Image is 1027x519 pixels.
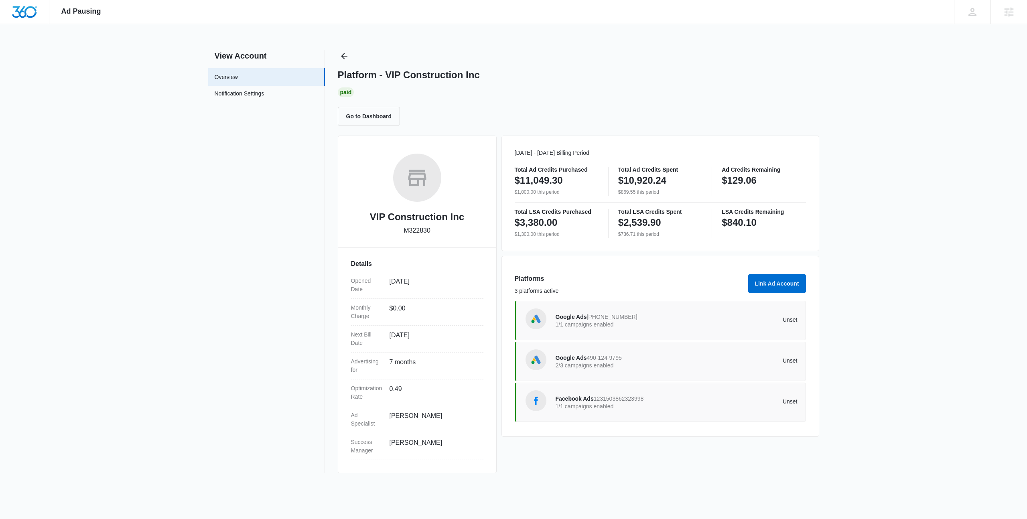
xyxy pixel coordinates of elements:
p: 1/1 campaigns enabled [556,403,677,409]
p: $736.71 this period [618,231,702,238]
dt: Monthly Charge [351,304,383,320]
dt: Advertising for [351,357,383,374]
div: Advertising for7 months [351,353,483,379]
div: Success Manager[PERSON_NAME] [351,433,483,460]
dd: 7 months [390,357,477,374]
span: [PHONE_NUMBER] [587,314,637,320]
h3: Details [351,259,483,269]
p: $11,049.30 [515,174,563,187]
dd: 0.49 [390,384,477,401]
a: Overview [215,73,238,81]
dt: Opened Date [351,277,383,294]
a: Google AdsGoogle Ads[PHONE_NUMBER]1/1 campaigns enabledUnset [515,301,806,340]
dt: Next Bill Date [351,330,383,347]
dt: Success Manager [351,438,383,455]
p: $1,000.00 this period [515,189,599,196]
dd: [DATE] [390,277,477,294]
p: $869.55 this period [618,189,702,196]
p: Unset [676,317,798,322]
p: 2/3 campaigns enabled [556,363,677,368]
img: Google Ads [530,313,542,325]
h3: Platforms [515,274,743,284]
a: Facebook AdsFacebook Ads12315038623239981/1 campaigns enabledUnset [515,383,806,422]
p: Unset [676,358,798,363]
div: Ad Specialist[PERSON_NAME] [351,406,483,433]
div: Next Bill Date[DATE] [351,326,483,353]
p: Total Ad Credits Purchased [515,167,599,172]
p: M322830 [404,226,430,235]
span: Facebook Ads [556,395,594,402]
p: $3,380.00 [515,216,558,229]
button: Link Ad Account [748,274,806,293]
button: Back [338,50,351,63]
div: Paid [338,87,354,97]
div: Monthly Charge$0.00 [351,299,483,326]
dd: [PERSON_NAME] [390,438,477,455]
p: $2,539.90 [618,216,661,229]
dd: [DATE] [390,330,477,347]
p: LSA Credits Remaining [722,209,806,215]
img: Google Ads [530,354,542,366]
h2: VIP Construction Inc [370,210,465,224]
a: Go to Dashboard [338,113,405,120]
p: Total Ad Credits Spent [618,167,702,172]
span: Ad Pausing [61,7,101,16]
span: Google Ads [556,314,587,320]
p: Total LSA Credits Purchased [515,209,599,215]
a: Notification Settings [215,89,264,100]
dt: Optimization Rate [351,384,383,401]
dd: $0.00 [390,304,477,320]
span: 1231503862323998 [594,395,644,402]
dd: [PERSON_NAME] [390,411,477,428]
p: Total LSA Credits Spent [618,209,702,215]
a: Google AdsGoogle Ads490-124-97952/3 campaigns enabledUnset [515,342,806,381]
p: $10,920.24 [618,174,666,187]
button: Go to Dashboard [338,107,400,126]
div: Opened Date[DATE] [351,272,483,299]
p: $840.10 [722,216,757,229]
span: Google Ads [556,355,587,361]
span: 490-124-9795 [587,355,622,361]
p: Ad Credits Remaining [722,167,806,172]
p: $1,300.00 this period [515,231,599,238]
p: $129.06 [722,174,757,187]
h1: Platform - VIP Construction Inc [338,69,480,81]
p: 3 platforms active [515,287,743,295]
div: Optimization Rate0.49 [351,379,483,406]
img: Facebook Ads [530,395,542,407]
h2: View Account [208,50,325,62]
dt: Ad Specialist [351,411,383,428]
p: Unset [676,399,798,404]
p: [DATE] - [DATE] Billing Period [515,149,806,157]
p: 1/1 campaigns enabled [556,322,677,327]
